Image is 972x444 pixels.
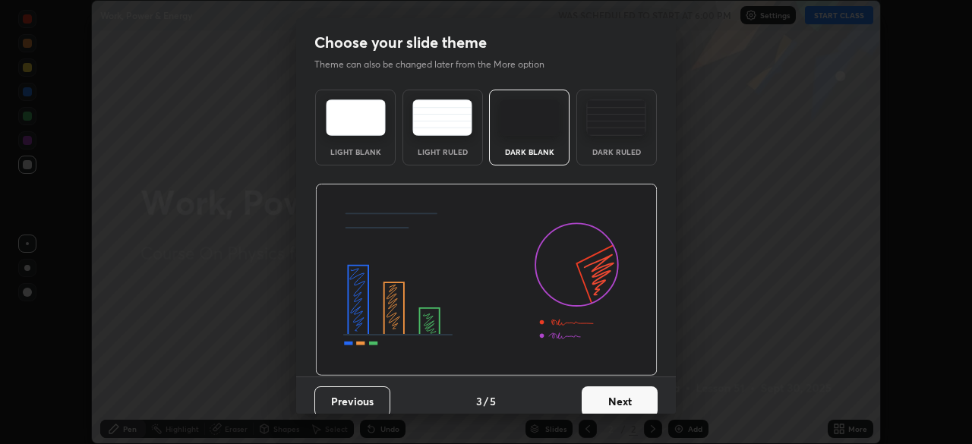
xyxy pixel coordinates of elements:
img: darkRuledTheme.de295e13.svg [586,99,646,136]
div: Dark Ruled [586,148,647,156]
h4: 3 [476,393,482,409]
p: Theme can also be changed later from the More option [314,58,560,71]
button: Previous [314,386,390,417]
img: lightRuledTheme.5fabf969.svg [412,99,472,136]
img: lightTheme.e5ed3b09.svg [326,99,386,136]
h4: 5 [490,393,496,409]
button: Next [582,386,658,417]
h4: / [484,393,488,409]
div: Light Ruled [412,148,473,156]
img: darkTheme.f0cc69e5.svg [500,99,560,136]
div: Dark Blank [499,148,560,156]
h2: Choose your slide theme [314,33,487,52]
img: darkThemeBanner.d06ce4a2.svg [315,184,658,376]
div: Light Blank [325,148,386,156]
